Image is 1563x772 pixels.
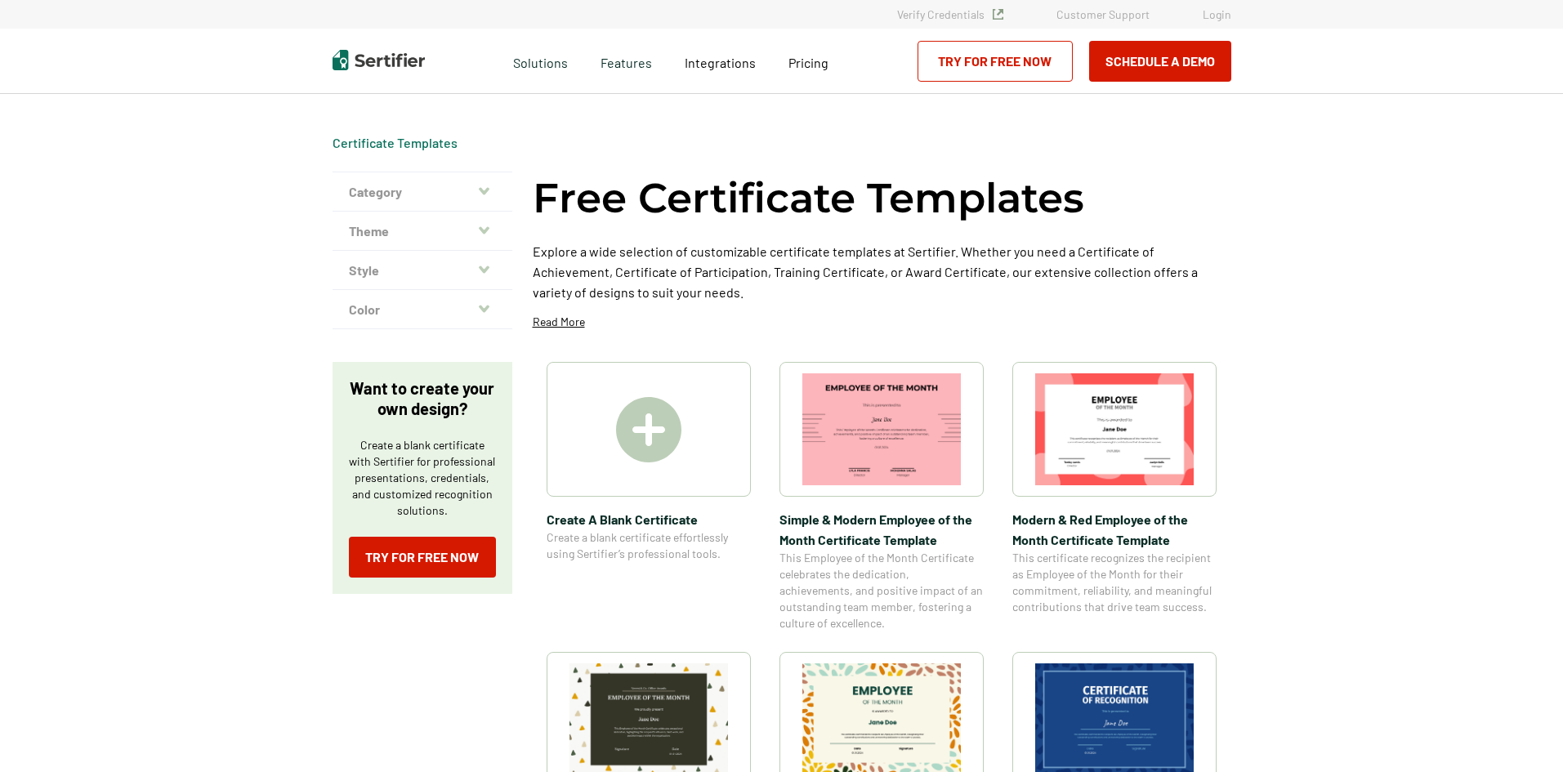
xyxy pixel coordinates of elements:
[788,55,828,70] span: Pricing
[1056,7,1150,21] a: Customer Support
[533,314,585,330] p: Read More
[333,135,458,151] span: Certificate Templates
[1012,362,1217,631] a: Modern & Red Employee of the Month Certificate TemplateModern & Red Employee of the Month Certifi...
[1203,7,1231,21] a: Login
[333,135,458,150] a: Certificate Templates
[685,55,756,70] span: Integrations
[333,50,425,70] img: Sertifier | Digital Credentialing Platform
[333,135,458,151] div: Breadcrumb
[333,212,512,251] button: Theme
[779,509,984,550] span: Simple & Modern Employee of the Month Certificate Template
[779,362,984,631] a: Simple & Modern Employee of the Month Certificate TemplateSimple & Modern Employee of the Month C...
[513,51,568,71] span: Solutions
[993,9,1003,20] img: Verified
[349,378,496,419] p: Want to create your own design?
[918,41,1073,82] a: Try for Free Now
[547,509,751,529] span: Create A Blank Certificate
[333,290,512,329] button: Color
[779,550,984,631] span: This Employee of the Month Certificate celebrates the dedication, achievements, and positive impa...
[601,51,652,71] span: Features
[1012,550,1217,615] span: This certificate recognizes the recipient as Employee of the Month for their commitment, reliabil...
[349,437,496,519] p: Create a blank certificate with Sertifier for professional presentations, credentials, and custom...
[333,251,512,290] button: Style
[802,373,961,485] img: Simple & Modern Employee of the Month Certificate Template
[616,397,681,462] img: Create A Blank Certificate
[1035,373,1194,485] img: Modern & Red Employee of the Month Certificate Template
[533,241,1231,302] p: Explore a wide selection of customizable certificate templates at Sertifier. Whether you need a C...
[685,51,756,71] a: Integrations
[333,172,512,212] button: Category
[1012,509,1217,550] span: Modern & Red Employee of the Month Certificate Template
[349,537,496,578] a: Try for Free Now
[547,529,751,562] span: Create a blank certificate effortlessly using Sertifier’s professional tools.
[533,172,1084,225] h1: Free Certificate Templates
[897,7,1003,21] a: Verify Credentials
[788,51,828,71] a: Pricing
